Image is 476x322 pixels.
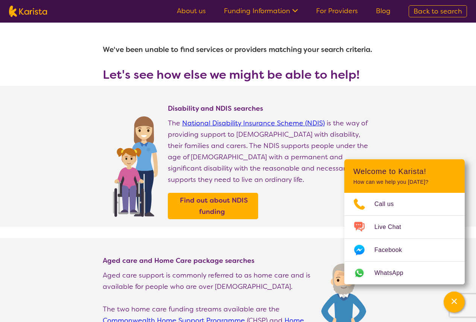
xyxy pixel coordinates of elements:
[344,193,465,284] ul: Choose channel
[353,179,456,185] p: How can we help you [DATE]?
[9,6,47,17] img: Karista logo
[224,6,298,15] a: Funding Information
[344,262,465,284] a: Web link opens in a new tab.
[182,119,325,128] a: National Disability Insurance Scheme (NDIS)
[168,104,374,113] h4: Disability and NDIS searches
[374,221,410,233] span: Live Chat
[110,111,160,217] img: Find NDIS and Disability services and providers
[170,195,256,217] a: Find out about NDIS funding
[353,167,456,176] h2: Welcome to Karista!
[103,41,374,59] h1: We've been unable to find services or providers matching your search criteria.
[374,198,403,210] span: Call us
[180,196,248,216] b: Find out about NDIS funding
[409,5,467,17] a: Back to search
[316,6,358,15] a: For Providers
[103,270,314,292] p: Aged care support is commonly referred to as home care and is available for people who are over [...
[414,7,462,16] span: Back to search
[344,159,465,284] div: Channel Menu
[376,6,391,15] a: Blog
[103,256,314,265] h4: Aged care and Home Care package searches
[168,118,374,185] p: The is the way of providing support to [DEMOGRAPHIC_DATA] with disability, their families and car...
[374,244,411,256] span: Facebook
[374,267,412,279] span: WhatsApp
[444,291,465,313] button: Channel Menu
[177,6,206,15] a: About us
[103,68,374,81] h3: Let's see how else we might be able to help!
